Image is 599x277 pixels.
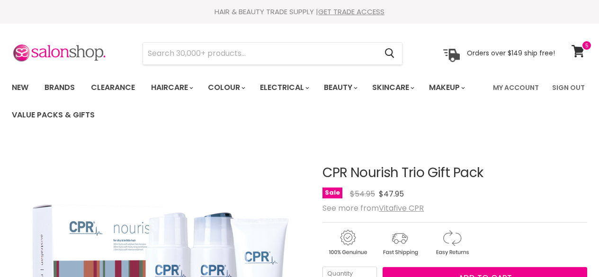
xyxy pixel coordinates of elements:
[318,7,384,17] a: GET TRADE ACCESS
[365,78,420,98] a: Skincare
[143,43,377,64] input: Search
[322,203,424,214] span: See more from
[379,188,404,199] span: $47.95
[322,188,342,198] span: Sale
[201,78,251,98] a: Colour
[546,78,590,98] a: Sign Out
[37,78,82,98] a: Brands
[143,42,402,65] form: Product
[379,203,424,214] a: Vitafive CPR
[253,78,315,98] a: Electrical
[84,78,142,98] a: Clearance
[377,43,402,64] button: Search
[487,78,545,98] a: My Account
[5,78,36,98] a: New
[5,74,487,129] ul: Main menu
[5,105,102,125] a: Value Packs & Gifts
[467,49,555,57] p: Orders over $149 ship free!
[375,228,425,257] img: shipping.gif
[144,78,199,98] a: Haircare
[322,166,587,180] h1: CPR Nourish Trio Gift Pack
[317,78,363,98] a: Beauty
[422,78,471,98] a: Makeup
[427,228,477,257] img: returns.gif
[552,232,590,268] iframe: Gorgias live chat messenger
[322,228,373,257] img: genuine.gif
[350,188,375,199] span: $54.95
